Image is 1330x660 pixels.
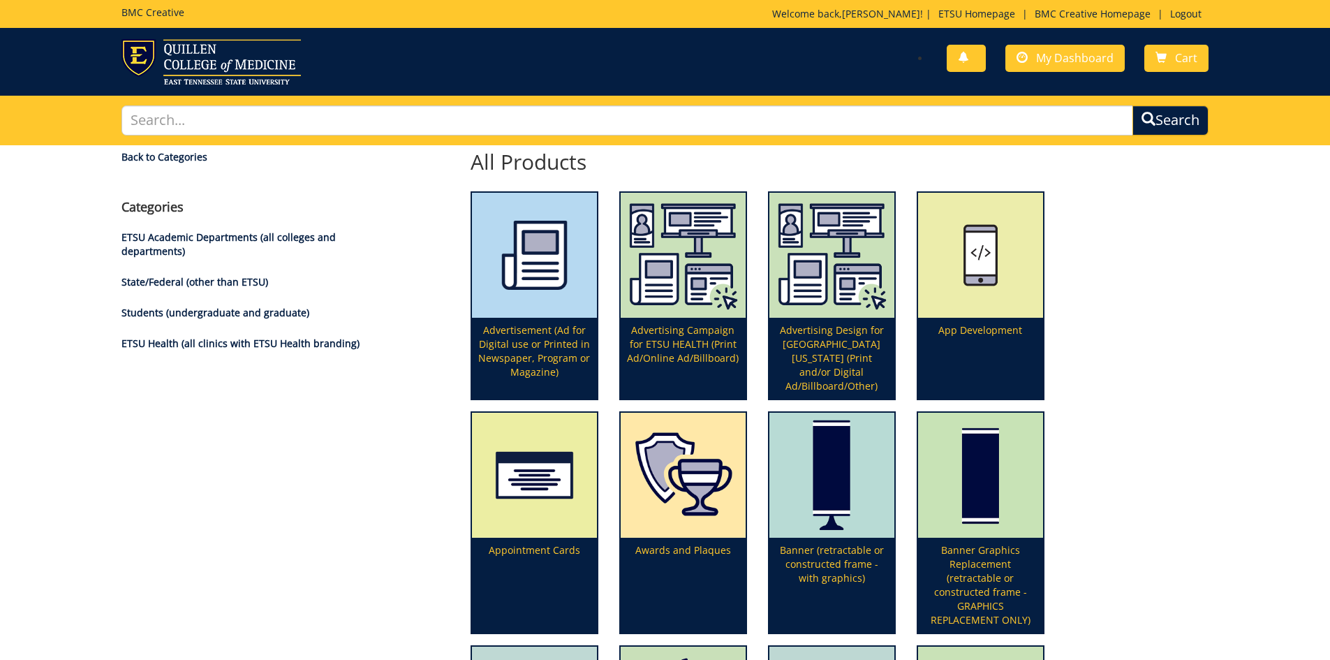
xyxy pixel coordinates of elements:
[621,413,746,538] img: plaques-5a7339fccbae09.63825868.png
[918,193,1043,318] img: app%20development%20icon-655684178ce609.47323231.png
[121,7,184,17] h5: BMC Creative
[918,413,1043,538] img: graphics-only-banner-5949222f1cdc31.93524894.png
[472,318,597,399] p: Advertisement (Ad for Digital use or Printed in Newspaper, Program or Magazine)
[121,337,360,350] a: ETSU Health (all clinics with ETSU Health branding)
[621,538,746,633] p: Awards and Plaques
[472,193,597,399] a: Advertisement (Ad for Digital use or Printed in Newspaper, Program or Magazine)
[472,193,597,318] img: printmedia-5fff40aebc8a36.86223841.png
[472,413,597,538] img: appointment%20cards-6556843a9f7d00.21763534.png
[472,413,597,633] a: Appointment Cards
[918,318,1043,399] p: App Development
[769,413,894,633] a: Banner (retractable or constructed frame - with graphics)
[769,538,894,633] p: Banner (retractable or constructed frame - with graphics)
[472,538,597,633] p: Appointment Cards
[460,150,1055,173] h2: All Products
[1175,50,1197,66] span: Cart
[121,105,1134,135] input: Search...
[769,193,894,318] img: etsu%20health%20marketing%20campaign%20image-6075f5506d2aa2.29536275.png
[918,193,1043,399] a: App Development
[918,413,1043,633] a: Banner Graphics Replacement (retractable or constructed frame - GRAPHICS REPLACEMENT ONLY)
[1005,45,1125,72] a: My Dashboard
[1144,45,1209,72] a: Cart
[1028,7,1158,20] a: BMC Creative Homepage
[621,193,746,318] img: etsu%20health%20marketing%20campaign%20image-6075f5506d2aa2.29536275.png
[769,193,894,399] a: Advertising Design for [GEOGRAPHIC_DATA][US_STATE] (Print and/or Digital Ad/Billboard/Other)
[121,275,268,288] a: State/Federal (other than ETSU)
[842,7,920,20] a: [PERSON_NAME]
[931,7,1022,20] a: ETSU Homepage
[918,538,1043,633] p: Banner Graphics Replacement (retractable or constructed frame - GRAPHICS REPLACEMENT ONLY)
[121,230,336,258] a: ETSU Academic Departments (all colleges and departments)
[121,150,378,164] a: Back to Categories
[769,413,894,538] img: retractable-banner-59492b401f5aa8.64163094.png
[1036,50,1114,66] span: My Dashboard
[1163,7,1209,20] a: Logout
[121,200,378,214] h4: Categories
[621,413,746,633] a: Awards and Plaques
[621,318,746,399] p: Advertising Campaign for ETSU HEALTH (Print Ad/Online Ad/Billboard)
[621,193,746,399] a: Advertising Campaign for ETSU HEALTH (Print Ad/Online Ad/Billboard)
[121,306,309,319] a: Students (undergraduate and graduate)
[121,39,301,85] img: ETSU logo
[769,318,894,399] p: Advertising Design for [GEOGRAPHIC_DATA][US_STATE] (Print and/or Digital Ad/Billboard/Other)
[1132,105,1209,135] button: Search
[772,7,1209,21] p: Welcome back, ! | | |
